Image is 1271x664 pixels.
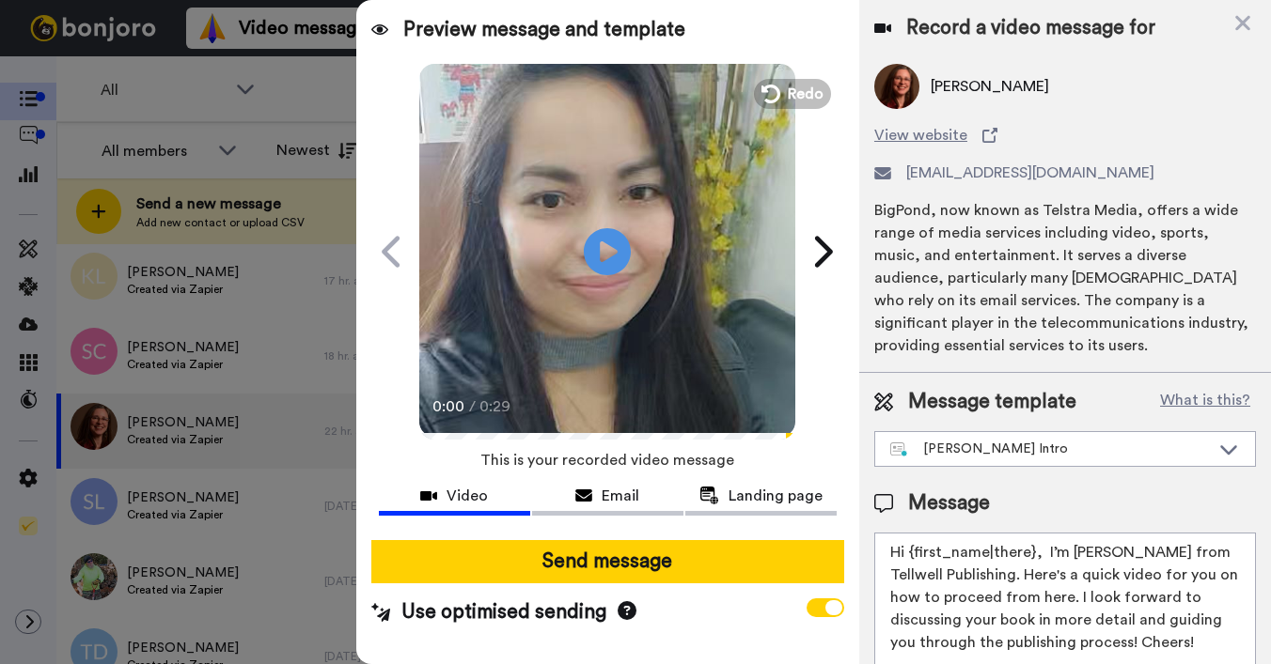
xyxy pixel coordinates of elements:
[908,388,1076,416] span: Message template
[729,485,823,507] span: Landing page
[890,442,908,457] img: nextgen-template.svg
[874,124,1256,147] a: View website
[874,124,967,147] span: View website
[432,395,465,418] span: 0:00
[469,395,476,418] span: /
[890,440,1210,458] div: [PERSON_NAME] Intro
[447,485,488,507] span: Video
[401,598,606,626] span: Use optimised sending
[906,162,1154,184] span: [EMAIL_ADDRESS][DOMAIN_NAME]
[480,440,734,481] span: This is your recorded video message
[479,395,512,418] span: 0:29
[874,199,1256,357] div: BigPond, now known as Telstra Media, offers a wide range of media services including video, sport...
[908,489,990,517] span: Message
[1154,388,1256,416] button: What is this?
[602,485,639,507] span: Email
[371,540,844,583] button: Send message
